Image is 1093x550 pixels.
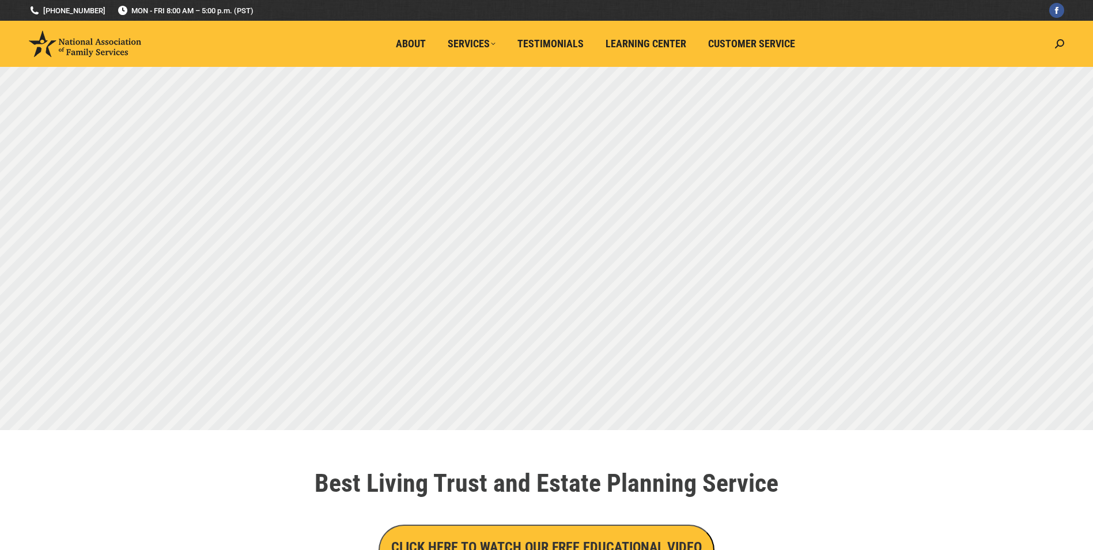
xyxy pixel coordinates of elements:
[700,33,803,55] a: Customer Service
[708,37,795,50] span: Customer Service
[29,5,105,16] a: [PHONE_NUMBER]
[597,33,694,55] a: Learning Center
[117,5,254,16] span: MON - FRI 8:00 AM – 5:00 p.m. (PST)
[517,37,584,50] span: Testimonials
[224,470,869,496] h1: Best Living Trust and Estate Planning Service
[29,31,141,57] img: National Association of Family Services
[509,33,592,55] a: Testimonials
[1049,3,1064,18] a: Facebook page opens in new window
[396,37,426,50] span: About
[388,33,434,55] a: About
[606,37,686,50] span: Learning Center
[448,37,496,50] span: Services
